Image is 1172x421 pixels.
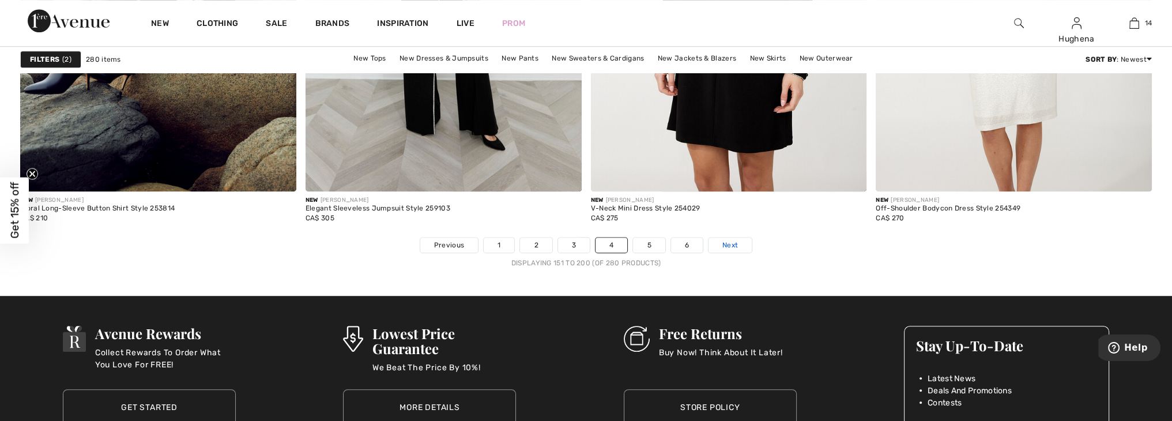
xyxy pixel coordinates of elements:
img: My Info [1072,16,1081,30]
a: 2 [520,238,552,253]
span: CA$ 275 [591,214,619,222]
div: V-Neck Mini Dress Style 254029 [591,205,700,213]
img: Avenue Rewards [63,326,86,352]
a: New [151,18,169,31]
strong: Sort By [1086,55,1117,63]
span: Deals And Promotions [928,385,1012,397]
span: Next [722,240,738,250]
div: [PERSON_NAME] [306,196,450,205]
div: Elegant Sleeveless Jumpsuit Style 259103 [306,205,450,213]
a: 1 [484,238,514,253]
span: CA$ 270 [876,214,904,222]
p: Collect Rewards To Order What You Love For FREE! [95,347,236,370]
a: Brands [315,18,350,31]
img: My Bag [1129,16,1139,30]
a: Sale [266,18,287,31]
span: 2 [62,54,71,65]
span: New [591,197,604,204]
span: CA$ 305 [306,214,334,222]
div: Floral Long-Sleeve Button Shirt Style 253814 [20,205,175,213]
a: Live [457,17,474,29]
a: Previous [420,238,478,253]
span: Contests [928,397,962,409]
a: 14 [1106,16,1162,30]
a: New Tops [348,51,391,66]
p: Buy Now! Think About It Later! [659,347,783,370]
div: Off-Shoulder Bodycon Dress Style 254349 [876,205,1020,213]
span: 14 [1145,18,1152,28]
div: [PERSON_NAME] [591,196,700,205]
div: : Newest [1086,54,1152,65]
div: Displaying 151 to 200 (of 280 products) [20,258,1152,268]
div: [PERSON_NAME] [20,196,175,205]
a: New Dresses & Jumpsuits [394,51,494,66]
img: search the website [1014,16,1024,30]
a: New Jackets & Blazers [652,51,742,66]
span: New [876,197,888,204]
span: Previous [434,240,464,250]
span: Inspiration [377,18,428,31]
img: 1ère Avenue [28,9,110,32]
a: 5 [633,238,665,253]
a: New Outerwear [794,51,859,66]
div: Hughena [1048,33,1105,45]
h3: Avenue Rewards [95,326,236,341]
a: New Sweaters & Cardigans [546,51,650,66]
nav: Page navigation [20,237,1152,268]
h3: Lowest Price Guarantee [372,326,517,356]
a: 4 [596,238,627,253]
span: New [20,197,33,204]
button: Close teaser [27,168,38,180]
a: New Skirts [744,51,792,66]
a: Prom [502,17,525,29]
a: Next [709,238,752,253]
img: Free Returns [624,326,650,352]
span: Get 15% off [8,182,21,239]
strong: Filters [30,54,59,65]
a: 6 [671,238,703,253]
div: [PERSON_NAME] [876,196,1020,205]
span: 280 items [86,54,121,65]
span: Latest News [928,373,975,385]
p: We Beat The Price By 10%! [372,362,517,385]
a: New Pants [496,51,544,66]
h3: Stay Up-To-Date [916,338,1097,353]
span: CA$ 210 [20,214,48,222]
img: Lowest Price Guarantee [343,326,363,352]
h3: Free Returns [659,326,783,341]
a: 3 [558,238,590,253]
a: Sign In [1072,17,1081,28]
a: Clothing [197,18,238,31]
span: New [306,197,318,204]
iframe: Opens a widget where you can find more information [1098,334,1160,363]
